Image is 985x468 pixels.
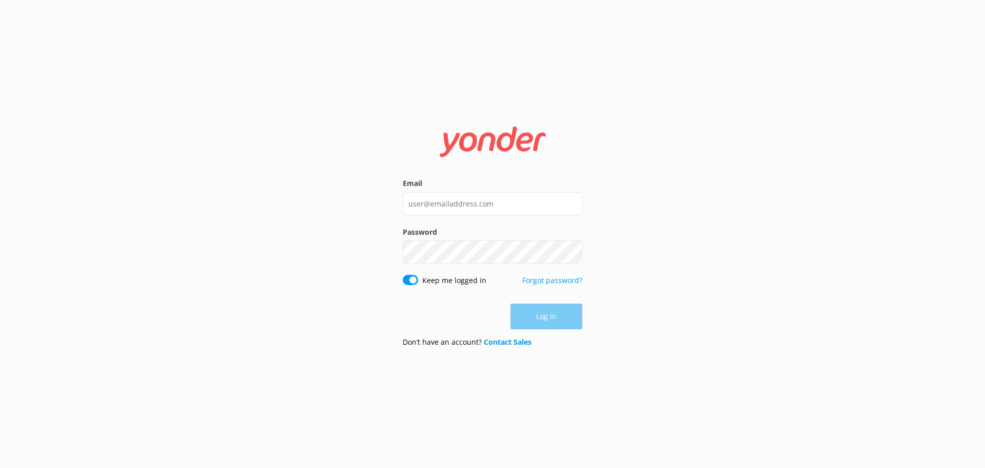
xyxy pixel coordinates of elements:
label: Email [403,178,582,189]
button: Show password [562,242,582,263]
a: Contact Sales [484,337,531,347]
p: Don’t have an account? [403,336,531,348]
label: Password [403,227,582,238]
a: Forgot password? [522,275,582,285]
input: user@emailaddress.com [403,192,582,215]
label: Keep me logged in [422,275,486,286]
